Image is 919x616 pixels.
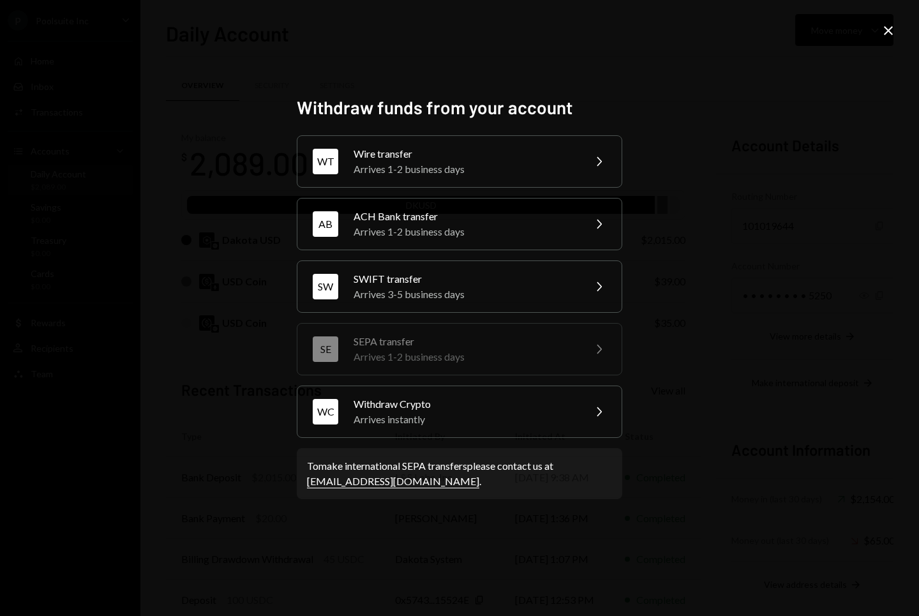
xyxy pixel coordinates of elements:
div: Arrives 3-5 business days [354,287,576,302]
div: Arrives instantly [354,412,576,427]
div: SWIFT transfer [354,271,576,287]
div: SEPA transfer [354,334,576,349]
div: Arrives 1-2 business days [354,224,576,239]
button: SESEPA transferArrives 1-2 business days [297,323,622,375]
div: AB [313,211,338,237]
button: WCWithdraw CryptoArrives instantly [297,386,622,438]
div: Withdraw Crypto [354,396,576,412]
button: WTWire transferArrives 1-2 business days [297,135,622,188]
h2: Withdraw funds from your account [297,95,622,120]
div: Arrives 1-2 business days [354,162,576,177]
div: WC [313,399,338,424]
div: Arrives 1-2 business days [354,349,576,364]
button: ABACH Bank transferArrives 1-2 business days [297,198,622,250]
div: SW [313,274,338,299]
div: SE [313,336,338,362]
a: [EMAIL_ADDRESS][DOMAIN_NAME] [307,475,479,488]
div: To make international SEPA transfers please contact us at . [307,458,612,489]
div: WT [313,149,338,174]
div: Wire transfer [354,146,576,162]
div: ACH Bank transfer [354,209,576,224]
button: SWSWIFT transferArrives 3-5 business days [297,260,622,313]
